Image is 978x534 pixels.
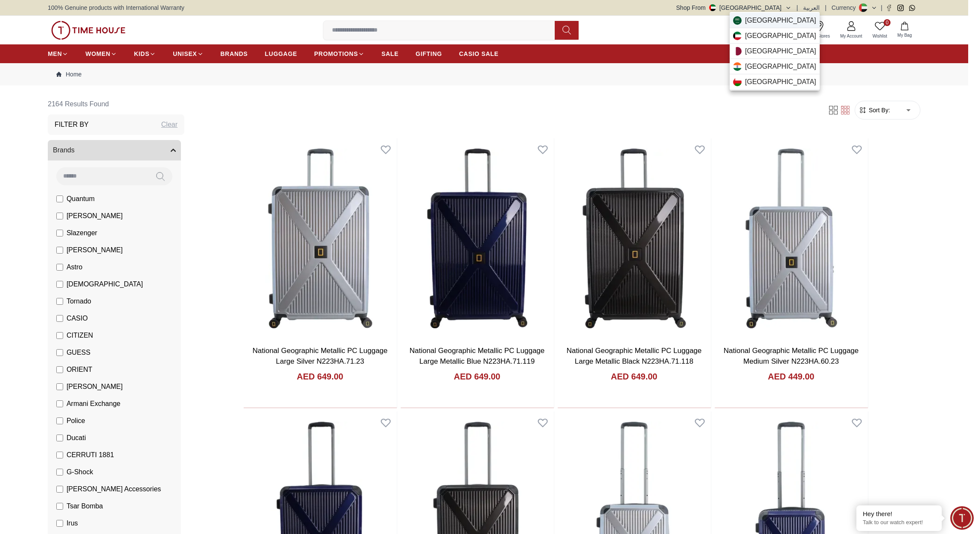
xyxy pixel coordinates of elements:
[745,15,816,26] span: [GEOGRAPHIC_DATA]
[733,32,742,40] img: Kuwait
[863,519,935,526] p: Talk to our watch expert!
[733,62,742,71] img: India
[745,31,816,41] span: [GEOGRAPHIC_DATA]
[745,61,816,72] span: [GEOGRAPHIC_DATA]
[733,78,742,86] img: Oman
[733,16,742,25] img: Saudi Arabia
[745,46,816,56] span: [GEOGRAPHIC_DATA]
[733,47,742,55] img: Qatar
[745,77,816,87] span: [GEOGRAPHIC_DATA]
[950,506,974,530] div: Chat Widget
[863,510,935,518] div: Hey there!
